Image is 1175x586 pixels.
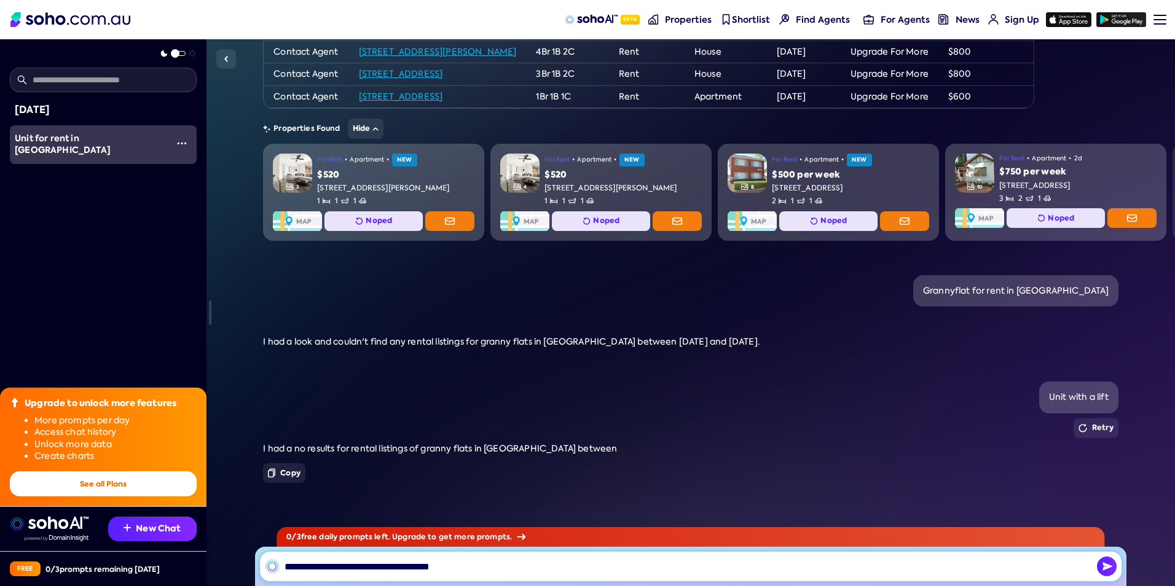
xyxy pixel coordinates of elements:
[815,197,822,205] img: Carspots
[263,443,617,454] span: I had a no results for rental listings of granny flats in [GEOGRAPHIC_DATA] between
[265,559,280,574] img: SohoAI logo black
[732,14,770,26] span: Shortlist
[562,196,575,206] span: 1
[796,14,850,26] span: Find Agents
[1096,12,1146,27] img: google-play icon
[15,133,167,157] div: Unit for rent in payten avenue roselands
[387,155,389,165] span: •
[841,155,844,165] span: •
[514,183,521,190] img: Gallery Icon
[797,197,804,205] img: Bathrooms
[772,155,797,165] span: For Rent
[264,41,348,63] td: Contact Agent
[863,14,874,25] img: for-agents-nav icon
[955,154,994,193] img: Property
[317,155,342,165] span: For Rent
[1018,193,1032,204] span: 2
[1097,557,1117,576] button: Send
[767,41,841,63] td: [DATE]
[10,517,88,531] img: sohoai logo
[956,14,980,26] span: News
[923,285,1109,297] div: Grannyflat for rent in [GEOGRAPHIC_DATA]
[568,197,576,205] img: Bathrooms
[500,211,549,231] img: Map
[263,336,760,347] span: I had a look and couldn't find any rental listings for granny flats in [GEOGRAPHIC_DATA] between ...
[955,208,1004,228] img: Map
[359,197,366,205] img: Carspots
[263,144,484,241] a: PropertyGallery Icon3For Rent•Apartment•NEW$520[STREET_ADDRESS][PERSON_NAME]1Bedrooms1Bathrooms1C...
[526,63,608,86] td: 3Br 1B 2C
[544,196,557,206] span: 1
[263,119,1118,139] div: Properties Found
[359,91,443,102] a: [STREET_ADDRESS]
[268,468,275,478] img: Copy icon
[779,197,786,205] img: Bedrooms
[552,211,650,231] button: Noped
[353,196,366,206] span: 1
[767,85,841,108] td: [DATE]
[938,63,1034,86] td: $800
[609,63,685,86] td: Rent
[500,154,540,193] img: Property
[544,183,702,193] div: [STREET_ADDRESS][PERSON_NAME]
[323,197,330,205] img: Bedrooms
[10,561,41,576] div: Free
[359,46,517,57] a: [STREET_ADDRESS][PERSON_NAME]
[728,154,767,193] img: Property
[804,155,839,165] span: Apartment
[988,14,999,25] img: for-agents-nav icon
[517,534,525,540] img: Arrow icon
[685,41,767,63] td: House
[772,183,929,193] div: [STREET_ADDRESS]
[999,166,1157,178] div: $750 per week
[348,119,384,139] button: Hide
[15,132,111,157] span: Unit for rent in [GEOGRAPHIC_DATA]
[345,155,347,165] span: •
[490,144,712,241] a: PropertyGallery Icon4For Rent•Apartment•NEW$520[STREET_ADDRESS][PERSON_NAME]1Bedrooms1Bathrooms1C...
[34,415,197,427] li: More prompts per day
[277,527,1104,547] div: 0 / 3 free daily prompts left. Upgrade to get more prompts.
[741,183,749,190] img: Gallery Icon
[317,183,474,193] div: [STREET_ADDRESS][PERSON_NAME]
[967,183,975,190] img: Gallery Icon
[648,14,659,25] img: properties-nav icon
[800,155,802,165] span: •
[263,463,305,483] button: Copy
[767,63,841,86] td: [DATE]
[945,144,1166,241] a: PropertyGallery Icon10For Rent•Apartment•2d$750 per week[STREET_ADDRESS]3Bedrooms2Bathrooms1Carsp...
[359,68,443,79] a: [STREET_ADDRESS]
[526,85,608,108] td: 1Br 1B 1C
[938,41,1034,63] td: $800
[938,14,949,25] img: news-nav icon
[550,197,557,205] img: Bedrooms
[881,14,930,26] span: For Agents
[524,184,527,190] span: 4
[317,196,330,206] span: 1
[847,154,873,166] span: NEW
[1026,195,1033,202] img: Bathrooms
[841,41,938,63] td: Upgrade For More
[273,211,322,231] img: Map
[108,517,197,541] button: New Chat
[296,184,299,190] span: 3
[1043,195,1051,202] img: Carspots
[1046,12,1091,27] img: app-store icon
[977,184,983,190] span: 10
[25,397,176,410] div: Upgrade to unlock more features
[177,138,187,148] img: More icon
[581,196,594,206] span: 1
[544,155,570,165] span: For Rent
[619,154,645,166] span: NEW
[721,14,731,25] img: shortlist-nav icon
[572,155,575,165] span: •
[718,144,939,241] a: PropertyGallery Icon8For Rent•Apartment•NEW$500 per week[STREET_ADDRESS]2Bedrooms1Bathrooms1Carsp...
[999,181,1157,191] div: [STREET_ADDRESS]
[10,471,197,496] button: See all Plans
[34,426,197,439] li: Access chat history
[324,211,423,231] button: Noped
[10,397,20,407] img: Upgrade icon
[841,85,938,108] td: Upgrade For More
[392,154,418,166] span: NEW
[751,184,754,190] span: 8
[772,169,929,181] div: $500 per week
